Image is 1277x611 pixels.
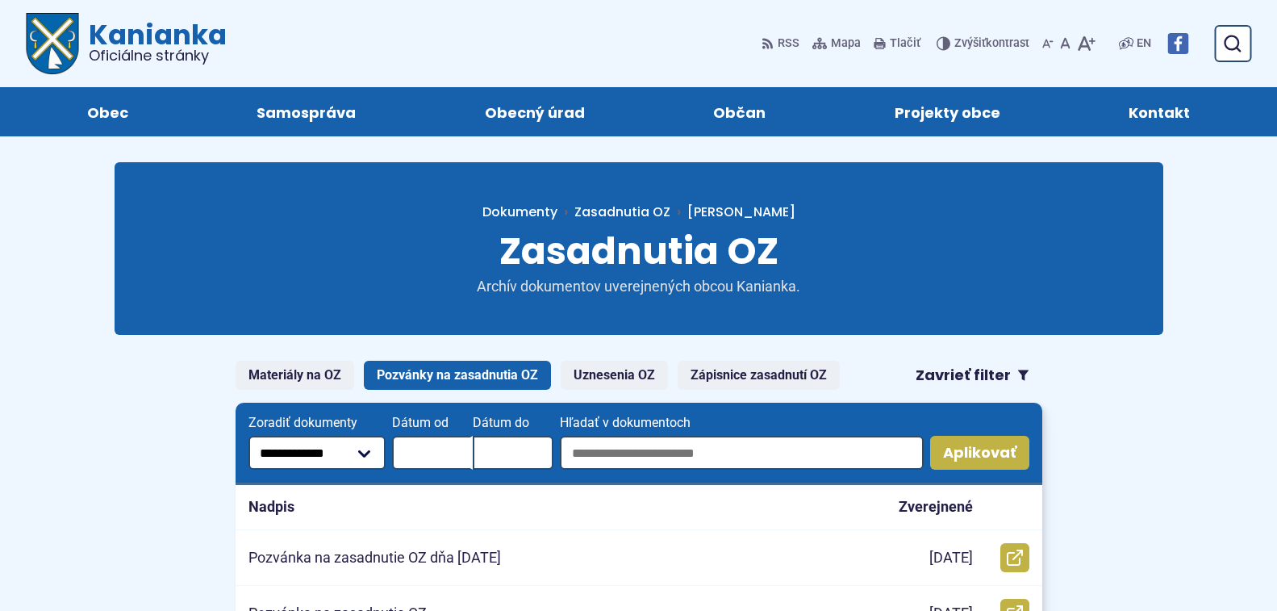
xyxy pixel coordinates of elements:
span: kontrast [954,37,1029,51]
span: Obecný úrad [485,87,585,136]
a: Občan [666,87,815,136]
a: Materiály na OZ [236,361,354,390]
img: Prejsť na domovskú stránku [26,13,79,74]
a: Zápisnice zasadnutí OZ [678,361,840,390]
button: Nastaviť pôvodnú veľkosť písma [1057,27,1074,61]
a: [PERSON_NAME] [670,203,795,221]
button: Zmenšiť veľkosť písma [1039,27,1057,61]
button: Zväčšiť veľkosť písma [1074,27,1099,61]
a: Samospráva [209,87,405,136]
a: Kontakt [1081,87,1239,136]
a: Logo Kanianka, prejsť na domovskú stránku. [26,13,227,74]
button: Tlačiť [870,27,924,61]
a: Mapa [809,27,864,61]
span: Dátum od [392,416,473,430]
span: Kontakt [1129,87,1190,136]
a: Obecný úrad [436,87,633,136]
span: [PERSON_NAME] [687,203,795,221]
a: RSS [762,27,803,61]
p: [DATE] [929,549,973,567]
span: Dokumenty [482,203,557,221]
span: Zvýšiť [954,36,986,50]
a: Projekty obce [846,87,1049,136]
span: EN [1137,34,1151,53]
p: Pozvánka na zasadnutie OZ dňa [DATE] [248,549,501,567]
span: Projekty obce [895,87,1000,136]
input: Dátum od [392,436,473,470]
a: Dokumenty [482,203,574,221]
a: EN [1133,34,1154,53]
span: Tlačiť [890,37,920,51]
span: Hľadať v dokumentoch [560,416,923,430]
span: Kanianka [79,21,227,63]
span: Zasadnutia OZ [499,225,778,277]
a: Zasadnutia OZ [574,203,670,221]
a: Pozvánky na zasadnutia OZ [364,361,551,390]
span: RSS [778,34,799,53]
a: Obec [39,87,177,136]
span: Obec [87,87,128,136]
input: Hľadať v dokumentoch [560,436,923,470]
p: Archív dokumentov uverejnených obcou Kanianka. [445,278,833,296]
button: Zavrieť filter [903,361,1042,390]
span: Oficiálne stránky [89,48,227,63]
button: Aplikovať [930,436,1029,470]
a: Uznesenia OZ [561,361,668,390]
span: Zoradiť dokumenty [248,416,386,430]
span: Zavrieť filter [916,366,1011,385]
span: Samospráva [257,87,356,136]
select: Zoradiť dokumenty [248,436,386,470]
img: Prejsť na Facebook stránku [1167,33,1188,54]
span: Mapa [831,34,861,53]
span: Dátum do [473,416,553,430]
button: Zvýšiťkontrast [937,27,1033,61]
p: Nadpis [248,498,294,517]
p: Zverejnené [899,498,973,517]
input: Dátum do [473,436,553,470]
span: Občan [713,87,766,136]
